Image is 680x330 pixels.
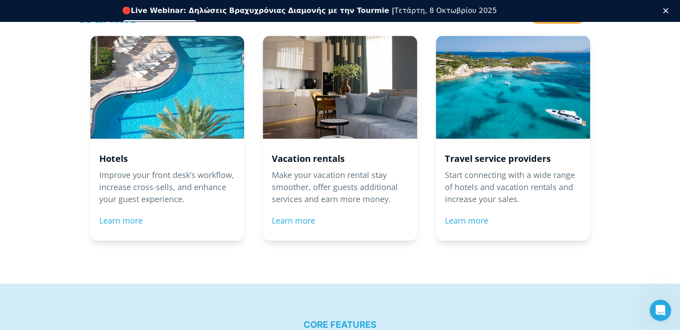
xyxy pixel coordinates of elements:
[99,152,128,165] strong: Hotels
[99,169,236,205] p: Improve your front desk’s workflow, increase cross-sells, and enhance your guest experience.
[663,8,672,13] div: Κλείσιμο
[122,6,497,15] div: 🔴 Τετάρτη, 8 Οκτωβρίου 2025
[99,215,143,226] a: Learn more
[122,20,198,31] a: Εγγραφείτε δωρεάν
[131,6,394,15] b: Live Webinar: Δηλώσεις Βραχυχρόνιας Διαμονής με την Tourmie |
[445,152,551,165] strong: Travel service providers
[445,215,488,226] a: Learn more
[272,169,408,205] p: Make your vacation rental stay smoother, offer guests additional services and earn more money.
[272,215,315,226] a: Learn more
[650,300,671,321] iframe: Intercom live chat
[272,152,345,165] strong: Vacation rentals
[445,169,581,205] p: Start connecting with a wide range of hotels and vacation rentals and increase your sales.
